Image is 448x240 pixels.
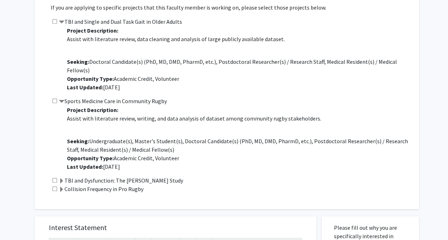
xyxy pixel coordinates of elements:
[67,58,397,74] span: Doctoral Candidate(s) (PhD, MD, DMD, PharmD, etc.), Postdoctoral Researcher(s) / Research Staff, ...
[67,84,103,91] b: Last Updated:
[67,35,412,43] p: Assist with literature review, data cleaning and analysis of large publicly available dataset.
[67,75,114,82] b: Opportunity Type:
[67,114,412,123] p: Assist with literature review, writing, and data analysis of dataset among community rugby stakeh...
[67,155,114,162] b: Opportunity Type:
[59,185,143,193] label: Collision Frequency in Pro Rugby
[67,106,118,113] b: Project Description:
[49,223,302,232] h5: Interest Statement
[59,17,182,26] label: TBI and Single and Dual Task Gait in Older Adults
[67,155,179,162] span: Academic Credit, Volunteer
[67,84,120,91] span: [DATE]
[51,3,412,12] p: If you are applying to specific projects that this faculty member is working on, please select th...
[67,58,89,65] b: Seeking:
[5,208,30,235] iframe: Chat
[59,97,167,105] label: Sports Medicine Care in Community Rugby
[67,75,179,82] span: Academic Credit, Volunteer
[59,176,183,185] label: TBI and Dysfunction: The [PERSON_NAME] Study
[67,27,118,34] b: Project Description:
[67,138,408,153] span: Undergraduate(s), Master's Student(s), Doctoral Candidate(s) (PhD, MD, DMD, PharmD, etc.), Postdo...
[67,138,89,145] b: Seeking:
[67,163,103,170] b: Last Updated:
[67,163,120,170] span: [DATE]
